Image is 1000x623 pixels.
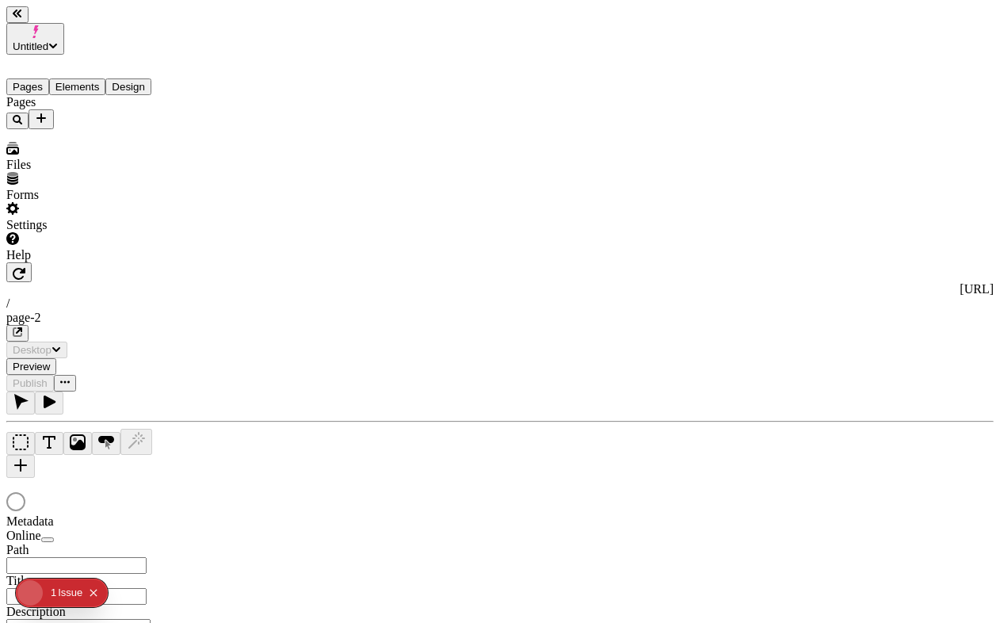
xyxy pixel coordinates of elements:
div: page-2 [6,311,994,325]
button: Publish [6,375,54,392]
div: / [6,296,994,311]
div: Settings [6,218,197,232]
button: AI [120,429,152,455]
span: Desktop [13,344,52,356]
span: Preview [13,361,50,373]
button: Design [105,78,151,95]
span: Path [6,543,29,556]
div: Pages [6,95,197,109]
button: Untitled [6,23,64,55]
button: Text [35,432,63,455]
button: Preview [6,358,56,375]
button: Button [92,432,120,455]
button: Image [63,432,92,455]
span: Description [6,605,66,618]
button: Box [6,432,35,455]
button: Desktop [6,342,67,358]
button: Pages [6,78,49,95]
div: Forms [6,188,197,202]
span: Publish [13,377,48,389]
span: Online [6,529,41,542]
div: Files [6,158,197,172]
span: Untitled [13,40,48,52]
button: Elements [49,78,106,95]
button: Add new [29,109,54,129]
span: Title [6,574,30,587]
div: Help [6,248,197,262]
div: Metadata [6,514,197,529]
div: [URL] [6,282,994,296]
